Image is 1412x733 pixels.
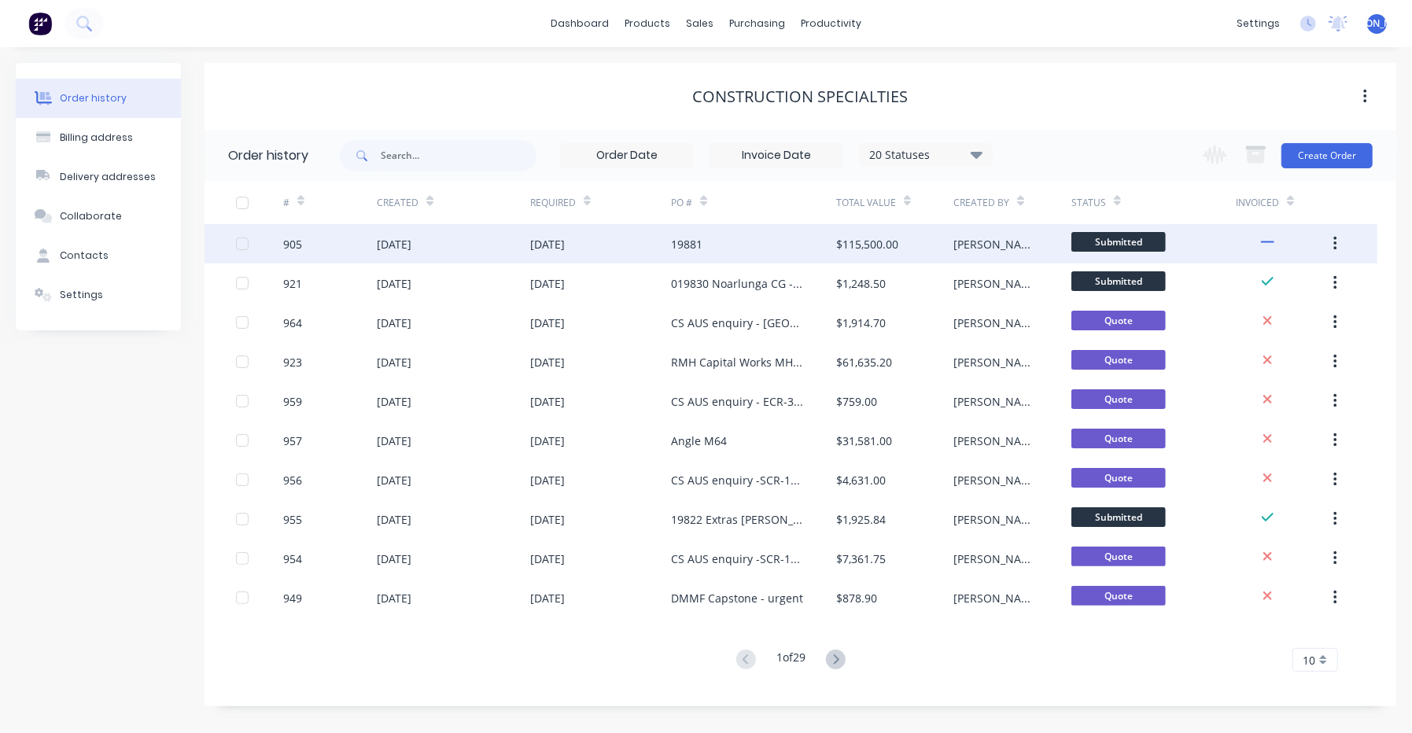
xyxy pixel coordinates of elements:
div: [PERSON_NAME] [953,393,1040,410]
div: Invoiced [1236,196,1279,210]
div: DMMF Capstone - urgent [671,590,803,606]
input: Order Date [561,144,693,168]
div: [DATE] [530,472,565,488]
div: [DATE] [377,236,411,252]
div: # [283,181,378,224]
div: [DATE] [530,433,565,449]
div: [DATE] [530,236,565,252]
div: [PERSON_NAME] [953,551,1040,567]
span: Quote [1071,547,1166,566]
div: CS AUS enquiry - ECR-32S wrap around column [671,393,804,410]
div: PO # [671,181,835,224]
div: [DATE] [377,275,411,292]
button: Delivery addresses [16,157,181,197]
div: $4,631.00 [836,472,886,488]
div: Required [530,196,576,210]
div: [PERSON_NAME] [953,315,1040,331]
div: 949 [283,590,302,606]
div: [DATE] [377,393,411,410]
div: 19822 Extras [PERSON_NAME] [DATE] [671,511,804,528]
div: [DATE] [530,354,565,370]
div: [PERSON_NAME] [953,511,1040,528]
div: 019830 Noarlunga CG - Capstone [671,275,804,292]
button: Collaborate [16,197,181,236]
div: productivity [793,12,869,35]
div: [PERSON_NAME] [953,275,1040,292]
button: Create Order [1281,143,1373,168]
div: Collaborate [60,209,122,223]
a: dashboard [543,12,617,35]
span: Submitted [1071,271,1166,291]
div: $878.90 [836,590,877,606]
div: [DATE] [530,315,565,331]
div: $115,500.00 [836,236,898,252]
div: Invoiced [1236,181,1330,224]
div: purchasing [721,12,793,35]
input: Invoice Date [710,144,842,168]
div: CS AUS enquiry - [GEOGRAPHIC_DATA] Additional - URGENT [671,315,804,331]
div: settings [1229,12,1288,35]
span: Submitted [1071,232,1166,252]
div: [DATE] [377,472,411,488]
button: Settings [16,275,181,315]
div: 956 [283,472,302,488]
div: [DATE] [530,275,565,292]
div: $31,581.00 [836,433,892,449]
button: Contacts [16,236,181,275]
div: [DATE] [377,511,411,528]
div: 957 [283,433,302,449]
div: 921 [283,275,302,292]
div: Construction Specialties [693,87,909,106]
span: Quote [1071,586,1166,606]
div: Total Value [836,181,954,224]
div: 19881 [671,236,702,252]
div: PO # [671,196,692,210]
div: [DATE] [377,354,411,370]
span: 10 [1303,652,1315,669]
div: $1,914.70 [836,315,886,331]
div: Status [1071,181,1236,224]
div: Delivery addresses [60,170,156,184]
div: $759.00 [836,393,877,410]
div: [PERSON_NAME] [953,236,1040,252]
div: Created [377,196,418,210]
div: CS AUS enquiry -SCR-16SS - smaller version [671,551,804,567]
div: Created [377,181,529,224]
div: [DATE] [377,315,411,331]
div: CS AUS enquiry -SCR-16SSV [671,472,804,488]
img: Factory [28,12,52,35]
div: Total Value [836,196,896,210]
div: [DATE] [377,590,411,606]
div: [DATE] [377,551,411,567]
span: Submitted [1071,507,1166,527]
div: [DATE] [530,393,565,410]
button: Order history [16,79,181,118]
div: 1 of 29 [776,649,806,672]
div: [PERSON_NAME] [953,354,1040,370]
div: Contacts [60,249,109,263]
div: Order history [60,91,127,105]
div: Required [530,181,672,224]
div: $1,925.84 [836,511,886,528]
div: [PERSON_NAME] [953,472,1040,488]
div: 955 [283,511,302,528]
button: Billing address [16,118,181,157]
div: sales [678,12,721,35]
div: 954 [283,551,302,567]
div: 959 [283,393,302,410]
div: $7,361.75 [836,551,886,567]
div: 964 [283,315,302,331]
span: Quote [1071,311,1166,330]
div: $61,635.20 [836,354,892,370]
div: products [617,12,678,35]
div: Status [1071,196,1106,210]
div: [PERSON_NAME] [953,590,1040,606]
span: Quote [1071,350,1166,370]
div: Order history [228,146,308,165]
div: Created By [953,196,1009,210]
span: Quote [1071,389,1166,409]
div: [PERSON_NAME] [953,433,1040,449]
div: [DATE] [530,590,565,606]
div: Angle M64 [671,433,727,449]
div: # [283,196,289,210]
